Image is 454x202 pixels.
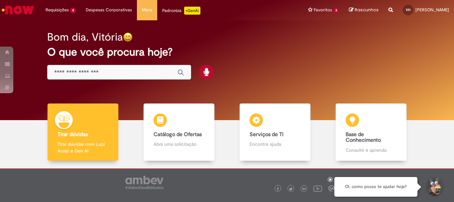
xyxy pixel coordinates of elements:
h2: Bom dia, Vitória [47,31,123,43]
span: Rascunhos [355,7,379,13]
img: logo_footer_workplace.png [328,185,334,191]
p: Encontre ajuda [250,141,300,147]
img: logo_footer_linkedin.png [302,187,306,191]
img: logo_footer_youtube.png [313,184,322,193]
span: 4 [70,8,76,13]
span: Despesas Corporativas [86,7,132,13]
b: Base de Conhecimento [346,131,381,144]
a: Catálogo de Ofertas Abra uma solicitação [131,103,227,161]
div: Padroniza [162,7,200,15]
span: Favoritos [314,7,332,13]
img: ServiceNow [1,3,35,17]
img: logo_footer_facebook.png [276,187,280,191]
img: logo_footer_ambev_rotulo_gray.png [125,176,164,189]
b: Serviços de TI [250,131,284,138]
img: happy-face.png [123,32,133,42]
b: Tirar dúvidas [57,131,88,138]
p: Tirar dúvidas com Lupi Assist e Gen Ai [57,141,108,154]
div: Oi, como posso te ajudar hoje? [334,177,417,197]
a: Rascunhos [349,7,379,13]
a: Tirar dúvidas Tirar dúvidas com Lupi Assist e Gen Ai [35,103,131,161]
img: logo_footer_twitter.png [289,187,292,191]
span: VH [406,8,410,12]
span: Requisições [46,7,69,13]
span: 3 [333,8,339,13]
p: Consulte e aprenda [346,147,396,153]
b: Catálogo de Ofertas [154,131,202,138]
p: +GenAi [184,7,200,15]
p: Abra uma solicitação [154,141,204,147]
button: Iniciar Conversa de Suporte [424,177,444,197]
a: Base de Conhecimento Consulte e aprenda [323,103,419,161]
span: [PERSON_NAME] [415,7,449,13]
h2: O que você procura hoje? [47,46,407,58]
a: Serviços de TI Encontre ajuda [227,103,323,161]
span: More [142,7,152,13]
